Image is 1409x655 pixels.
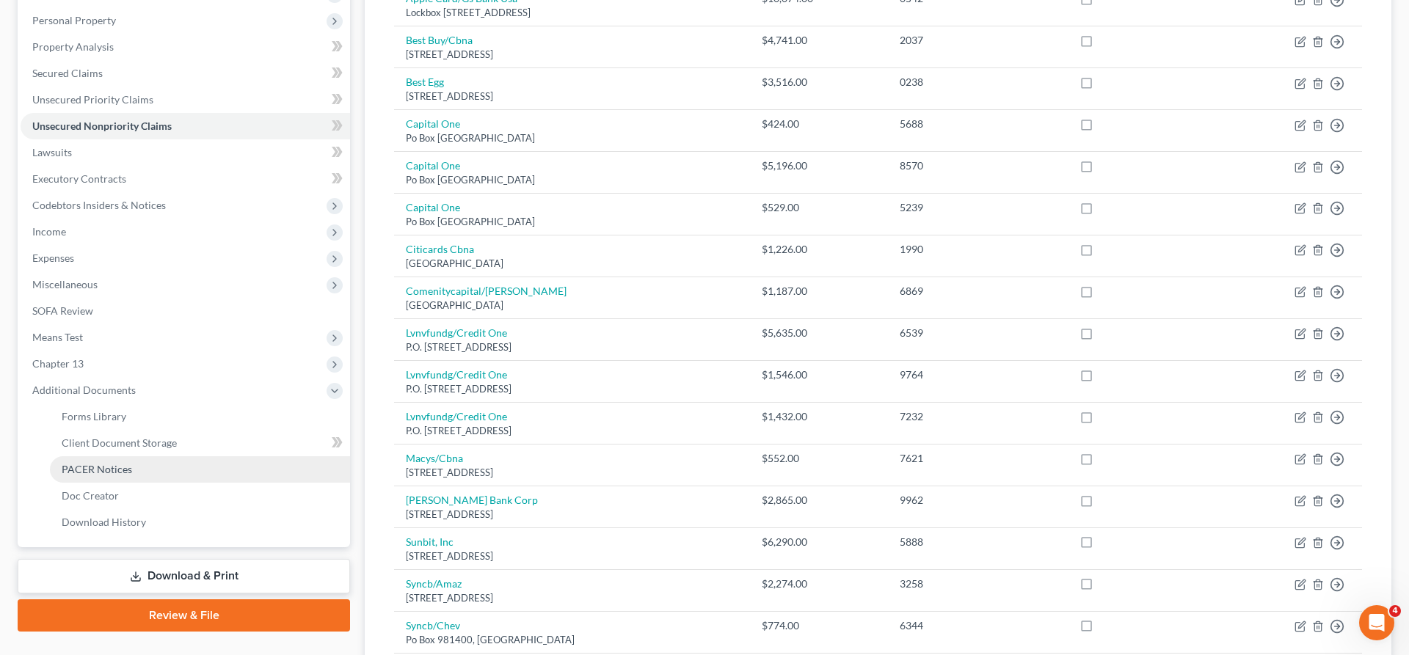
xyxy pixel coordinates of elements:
[406,466,738,480] div: [STREET_ADDRESS]
[406,494,538,506] a: [PERSON_NAME] Bank Corp
[406,577,462,590] a: Syncb/Amaz
[900,117,1055,131] div: 5688
[762,242,877,257] div: $1,226.00
[21,113,350,139] a: Unsecured Nonpriority Claims
[406,633,738,647] div: Po Box 981400, [GEOGRAPHIC_DATA]
[50,456,350,483] a: PACER Notices
[32,93,153,106] span: Unsecured Priority Claims
[406,535,454,548] a: Sunbit, Inc
[406,549,738,563] div: [STREET_ADDRESS]
[900,367,1055,382] div: 9764
[21,166,350,192] a: Executory Contracts
[406,159,460,172] a: Capital One
[406,243,474,255] a: Citicards Cbna
[32,225,66,238] span: Income
[406,48,738,62] div: [STREET_ADDRESS]
[406,215,738,229] div: Po Box [GEOGRAPHIC_DATA]
[406,591,738,605] div: [STREET_ADDRESS]
[406,424,738,438] div: P.O. [STREET_ADDRESS]
[32,40,114,53] span: Property Analysis
[406,299,738,312] div: [GEOGRAPHIC_DATA]
[32,278,98,290] span: Miscellaneous
[32,146,72,158] span: Lawsuits
[762,33,877,48] div: $4,741.00
[62,489,119,502] span: Doc Creator
[406,173,738,187] div: Po Box [GEOGRAPHIC_DATA]
[900,409,1055,424] div: 7232
[762,577,877,591] div: $2,274.00
[406,131,738,145] div: Po Box [GEOGRAPHIC_DATA]
[406,76,444,88] a: Best Egg
[406,34,473,46] a: Best Buy/Cbna
[406,368,507,381] a: Lvnvfundg/Credit One
[62,463,132,475] span: PACER Notices
[62,516,146,528] span: Download History
[21,87,350,113] a: Unsecured Priority Claims
[50,430,350,456] a: Client Document Storage
[406,201,460,213] a: Capital One
[900,535,1055,549] div: 5888
[406,508,738,522] div: [STREET_ADDRESS]
[762,117,877,131] div: $424.00
[32,199,166,211] span: Codebtors Insiders & Notices
[32,120,172,132] span: Unsecured Nonpriority Claims
[21,298,350,324] a: SOFA Review
[900,451,1055,466] div: 7621
[762,493,877,508] div: $2,865.00
[900,493,1055,508] div: 9962
[406,257,738,271] div: [GEOGRAPHIC_DATA]
[762,200,877,215] div: $529.00
[32,67,103,79] span: Secured Claims
[32,252,74,264] span: Expenses
[32,357,84,370] span: Chapter 13
[406,117,460,130] a: Capital One
[32,172,126,185] span: Executory Contracts
[762,535,877,549] div: $6,290.00
[21,139,350,166] a: Lawsuits
[762,75,877,89] div: $3,516.00
[1359,605,1394,640] iframe: Intercom live chat
[762,409,877,424] div: $1,432.00
[18,599,350,632] a: Review & File
[50,483,350,509] a: Doc Creator
[406,6,738,20] div: Lockbox [STREET_ADDRESS]
[762,158,877,173] div: $5,196.00
[406,89,738,103] div: [STREET_ADDRESS]
[900,75,1055,89] div: 0238
[406,340,738,354] div: P.O. [STREET_ADDRESS]
[62,410,126,422] span: Forms Library
[900,33,1055,48] div: 2037
[406,285,567,297] a: Comenitycapital/[PERSON_NAME]
[762,451,877,466] div: $552.00
[900,618,1055,633] div: 6344
[762,284,877,299] div: $1,187.00
[406,410,507,422] a: Lvnvfundg/Credit One
[32,14,116,26] span: Personal Property
[62,436,177,449] span: Client Document Storage
[406,382,738,396] div: P.O. [STREET_ADDRESS]
[406,452,463,464] a: Macys/Cbna
[32,304,93,317] span: SOFA Review
[21,60,350,87] a: Secured Claims
[21,34,350,60] a: Property Analysis
[32,331,83,343] span: Means Test
[50,509,350,535] a: Download History
[406,619,460,632] a: Syncb/Chev
[32,384,136,396] span: Additional Documents
[50,403,350,430] a: Forms Library
[1389,605,1401,617] span: 4
[900,284,1055,299] div: 6869
[406,326,507,339] a: Lvnvfundg/Credit One
[762,367,877,382] div: $1,546.00
[900,577,1055,591] div: 3258
[900,326,1055,340] div: 6539
[900,242,1055,257] div: 1990
[762,326,877,340] div: $5,635.00
[762,618,877,633] div: $774.00
[18,559,350,593] a: Download & Print
[900,200,1055,215] div: 5239
[900,158,1055,173] div: 8570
